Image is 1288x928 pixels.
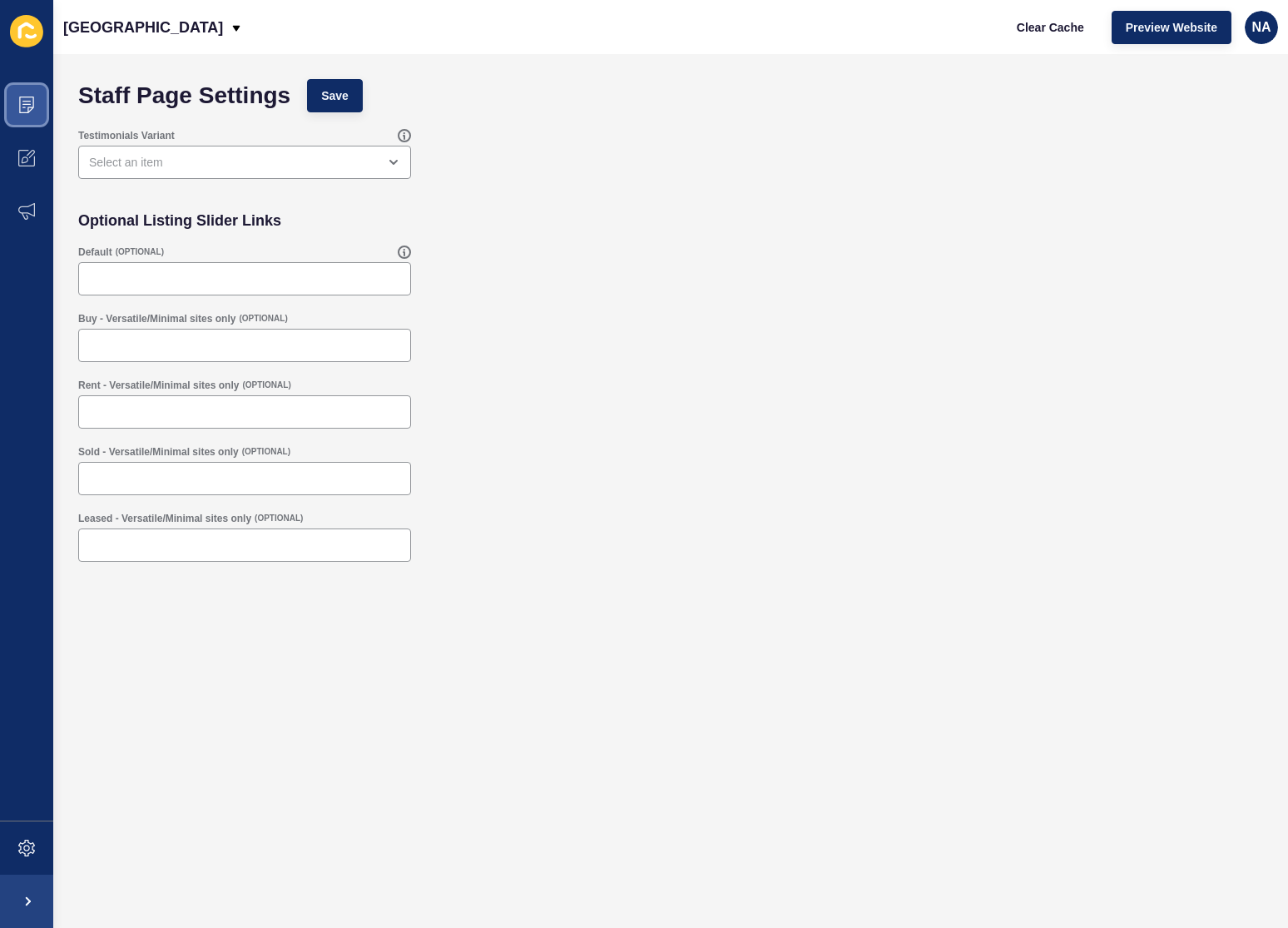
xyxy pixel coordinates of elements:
[239,313,287,325] span: (OPTIONAL)
[116,246,164,258] span: (OPTIONAL)
[1112,11,1231,44] button: Preview Website
[63,7,223,48] p: [GEOGRAPHIC_DATA]
[321,87,349,104] span: Save
[242,446,290,458] span: (OPTIONAL)
[1251,19,1271,36] span: NA
[78,445,239,459] label: Sold - Versatile/Minimal sites only
[78,246,112,259] label: Default
[78,312,235,325] label: Buy - Versatile/Minimal sites only
[1003,11,1098,44] button: Clear Cache
[78,129,175,142] label: Testimonials Variant
[1126,19,1217,36] span: Preview Website
[78,212,281,229] h2: Optional Listing Slider Links
[255,513,303,524] span: (OPTIONAL)
[78,512,251,525] label: Leased - Versatile/Minimal sites only
[242,380,290,391] span: (OPTIONAL)
[78,379,239,392] label: Rent - Versatile/Minimal sites only
[78,146,411,179] div: open menu
[1017,19,1084,36] span: Clear Cache
[307,79,363,112] button: Save
[78,87,290,104] h1: Staff Page Settings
